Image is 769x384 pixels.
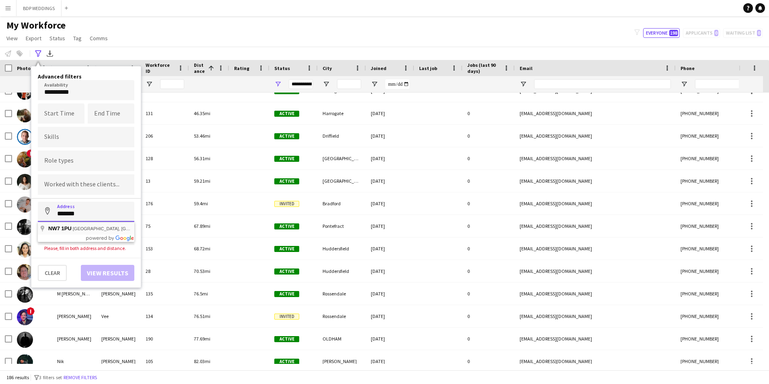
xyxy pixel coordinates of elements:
[141,147,189,169] div: 128
[274,314,299,320] span: Invited
[318,305,366,327] div: Rossendale
[97,350,141,372] div: [PERSON_NAME]
[90,35,108,42] span: Comms
[467,62,500,74] span: Jobs (last 90 days)
[45,49,55,58] app-action-btn: Export XLSX
[419,65,437,71] span: Last job
[194,268,210,274] span: 70.53mi
[27,149,35,157] span: !
[274,65,290,71] span: Status
[141,283,189,305] div: 135
[366,192,414,215] div: [DATE]
[141,102,189,124] div: 131
[141,125,189,147] div: 206
[371,65,387,71] span: Joined
[366,350,414,372] div: [DATE]
[463,170,515,192] div: 0
[97,328,141,350] div: [PERSON_NAME]
[17,129,33,145] img: Nicholas Leigh
[366,125,414,147] div: [DATE]
[44,157,128,165] input: Type to search role types...
[48,225,72,231] span: NW7 1PU
[52,283,97,305] div: M [PERSON_NAME]
[194,246,210,252] span: 68.72mi
[234,65,249,71] span: Rating
[323,65,332,71] span: City
[274,223,299,229] span: Active
[194,155,210,161] span: 56.31mi
[141,260,189,282] div: 28
[274,268,299,275] span: Active
[318,170,366,192] div: [GEOGRAPHIC_DATA]
[274,178,299,184] span: Active
[366,147,414,169] div: [DATE]
[194,358,210,364] span: 82.03mi
[515,192,676,215] div: [EMAIL_ADDRESS][DOMAIN_NAME]
[141,305,189,327] div: 134
[49,35,65,42] span: Status
[643,28,680,38] button: Everyone198
[318,147,366,169] div: [GEOGRAPHIC_DATA]
[6,35,18,42] span: View
[26,35,41,42] span: Export
[141,350,189,372] div: 105
[318,102,366,124] div: Harrogate
[62,373,99,382] button: Remove filters
[73,35,82,42] span: Tag
[146,62,175,74] span: Workforce ID
[515,305,676,327] div: [EMAIL_ADDRESS][DOMAIN_NAME]
[17,332,33,348] img: James Tracey
[17,65,31,71] span: Photo
[160,79,184,89] input: Workforce ID Filter Input
[515,260,676,282] div: [EMAIL_ADDRESS][DOMAIN_NAME]
[274,291,299,297] span: Active
[318,237,366,260] div: Huddersfield
[463,328,515,350] div: 0
[194,200,208,206] span: 59.4mi
[366,305,414,327] div: [DATE]
[515,102,676,124] div: [EMAIL_ADDRESS][DOMAIN_NAME]
[86,33,111,43] a: Comms
[318,350,366,372] div: [PERSON_NAME]
[141,237,189,260] div: 153
[520,65,533,71] span: Email
[366,328,414,350] div: [DATE]
[366,170,414,192] div: [DATE]
[194,291,208,297] span: 76.5mi
[17,106,33,122] img: Ollie Glover-Nota
[318,125,366,147] div: Driffield
[274,336,299,342] span: Active
[385,79,409,89] input: Joined Filter Input
[194,62,205,74] span: Distance
[141,215,189,237] div: 75
[463,350,515,372] div: 0
[463,215,515,237] div: 0
[70,33,85,43] a: Tag
[194,110,210,116] span: 46.35mi
[274,111,299,117] span: Active
[515,328,676,350] div: [EMAIL_ADDRESS][DOMAIN_NAME]
[463,305,515,327] div: 0
[6,19,66,31] span: My Workforce
[463,237,515,260] div: 0
[38,265,67,281] button: Clear
[16,0,62,16] button: BDP WEDDINGS
[17,219,33,235] img: Jennifer Malkin
[323,81,330,88] button: Open Filter Menu
[141,328,189,350] div: 190
[46,33,68,43] a: Status
[17,242,33,258] img: soosan Ahanchi
[101,65,125,71] span: Last Name
[515,125,676,147] div: [EMAIL_ADDRESS][DOMAIN_NAME]
[44,181,128,188] input: Type to search clients...
[515,237,676,260] div: [EMAIL_ADDRESS][DOMAIN_NAME]
[17,287,33,303] img: M Joanna Wesolowski
[520,81,527,88] button: Open Filter Menu
[194,313,210,319] span: 76.51mi
[194,133,210,139] span: 53.46mi
[366,283,414,305] div: [DATE]
[17,354,33,370] img: Nik Bryant
[463,102,515,124] div: 0
[337,79,361,89] input: City Filter Input
[27,307,35,315] span: !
